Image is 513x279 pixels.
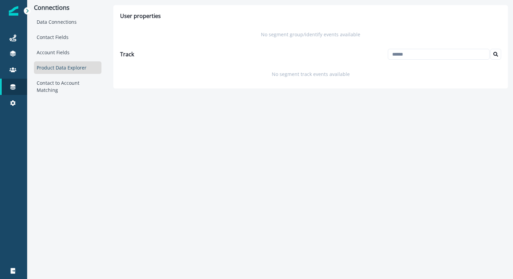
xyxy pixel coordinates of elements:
[34,16,101,28] div: Data Connections
[34,77,101,96] div: Contact to Account Matching
[34,31,101,43] div: Contact Fields
[261,31,360,38] p: No segment group/identify events available
[34,46,101,59] div: Account Fields
[9,6,18,16] img: Inflection
[34,4,101,12] p: Connections
[120,50,134,58] p: Track
[272,71,350,78] p: No segment track events available
[120,12,161,27] p: User properties
[34,61,101,74] div: Product Data Explorer
[490,49,501,60] button: Search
